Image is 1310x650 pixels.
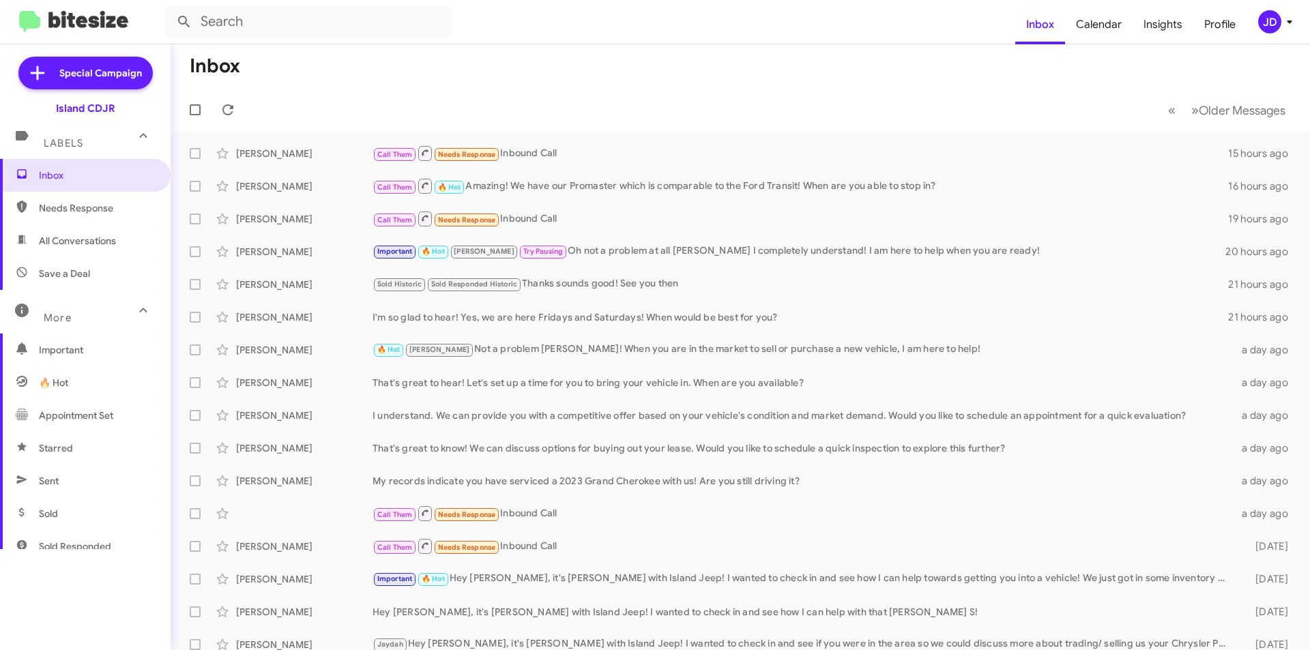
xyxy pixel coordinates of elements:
span: Starred [39,441,73,455]
a: Inbox [1015,5,1065,44]
span: Important [377,247,413,256]
span: Needs Response [438,216,496,224]
span: Call Them [377,183,413,192]
div: Hey [PERSON_NAME], it's [PERSON_NAME] with Island Jeep! I wanted to check in and see how I can he... [373,605,1234,619]
span: Important [377,574,413,583]
span: Needs Response [438,543,496,552]
div: My records indicate you have serviced a 2023 Grand Cherokee with us! Are you still driving it? [373,474,1234,488]
span: 🔥 Hot [39,376,68,389]
div: 15 hours ago [1228,147,1299,160]
div: [PERSON_NAME] [236,441,373,455]
div: Oh not a problem at all [PERSON_NAME] I completely understand! I am here to help when you are ready! [373,243,1225,259]
span: Needs Response [39,201,155,215]
div: [PERSON_NAME] [236,212,373,226]
span: Appointment Set [39,409,113,422]
div: [PERSON_NAME] [236,540,373,553]
span: Sold Responded [39,540,111,553]
span: All Conversations [39,234,116,248]
div: Not a problem [PERSON_NAME]! When you are in the market to sell or purchase a new vehicle, I am h... [373,342,1234,357]
div: Inbound Call [373,537,1234,555]
span: 🔥 Hot [438,183,461,192]
a: Profile [1193,5,1247,44]
div: a day ago [1234,507,1299,520]
span: Save a Deal [39,267,90,280]
span: Call Them [377,543,413,552]
div: a day ago [1234,376,1299,389]
div: a day ago [1234,409,1299,422]
span: Inbox [39,168,155,182]
div: [PERSON_NAME] [236,278,373,291]
span: Special Campaign [59,66,142,80]
div: a day ago [1234,474,1299,488]
span: Sent [39,474,59,488]
div: [PERSON_NAME] [236,245,373,258]
h1: Inbox [190,55,240,77]
div: [PERSON_NAME] [236,147,373,160]
span: Jaydah [377,640,403,649]
span: 🔥 Hot [377,345,401,354]
div: a day ago [1234,343,1299,357]
div: Inbound Call [373,210,1228,227]
div: 19 hours ago [1228,212,1299,226]
a: Calendar [1065,5,1133,44]
span: Call Them [377,510,413,519]
div: I'm so glad to hear! Yes, we are here Fridays and Saturdays! When would be best for you? [373,310,1228,324]
span: « [1168,102,1176,119]
span: » [1191,102,1199,119]
span: [PERSON_NAME] [454,247,514,256]
span: Important [39,343,155,357]
span: Needs Response [438,510,496,519]
span: Try Pausing [523,247,563,256]
span: Sold Historic [377,280,422,289]
div: [DATE] [1234,540,1299,553]
span: More [44,312,72,324]
nav: Page navigation example [1161,96,1294,124]
a: Insights [1133,5,1193,44]
div: [DATE] [1234,572,1299,586]
div: a day ago [1234,441,1299,455]
div: [PERSON_NAME] [236,409,373,422]
div: JD [1258,10,1281,33]
div: [PERSON_NAME] [236,310,373,324]
span: Call Them [377,150,413,159]
div: 21 hours ago [1228,278,1299,291]
div: 20 hours ago [1225,245,1299,258]
div: [PERSON_NAME] [236,474,373,488]
span: Sold Responded Historic [431,280,518,289]
div: [PERSON_NAME] [236,605,373,619]
div: Thanks sounds good! See you then [373,276,1228,292]
span: [PERSON_NAME] [409,345,470,354]
div: [DATE] [1234,605,1299,619]
span: Needs Response [438,150,496,159]
div: 16 hours ago [1228,179,1299,193]
div: [PERSON_NAME] [236,376,373,389]
div: [PERSON_NAME] [236,572,373,586]
span: Call Them [377,216,413,224]
div: 21 hours ago [1228,310,1299,324]
button: JD [1247,10,1295,33]
span: Labels [44,137,83,149]
div: That's great to hear! Let's set up a time for you to bring your vehicle in. When are you available? [373,376,1234,389]
div: Hey [PERSON_NAME], it's [PERSON_NAME] with Island Jeep! I wanted to check in and see how I can he... [373,571,1234,587]
div: [PERSON_NAME] [236,343,373,357]
span: Older Messages [1199,103,1285,118]
div: That's great to know! We can discuss options for buying out your lease. Would you like to schedul... [373,441,1234,455]
input: Search [165,5,452,38]
div: Inbound Call [373,505,1234,522]
button: Next [1183,96,1294,124]
span: 🔥 Hot [422,574,445,583]
a: Special Campaign [18,57,153,89]
span: Sold [39,507,58,520]
span: 🔥 Hot [422,247,445,256]
div: Island CDJR [56,102,115,115]
div: Inbound Call [373,145,1228,162]
div: I understand. We can provide you with a competitive offer based on your vehicle's condition and m... [373,409,1234,422]
div: [PERSON_NAME] [236,179,373,193]
div: Amazing! We have our Promaster which is comparable to the Ford Transit! When are you able to stop... [373,177,1228,194]
button: Previous [1160,96,1184,124]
